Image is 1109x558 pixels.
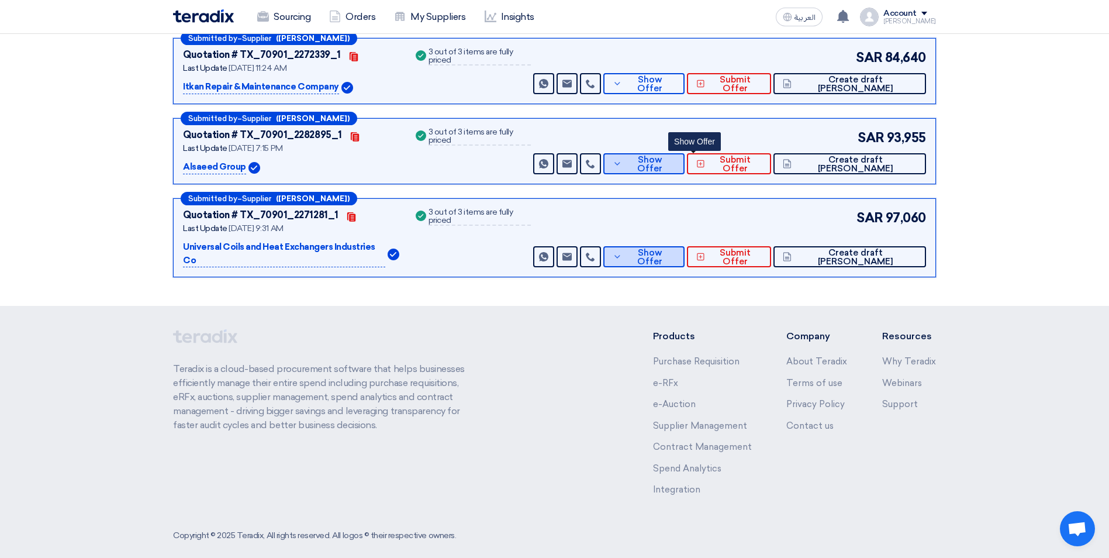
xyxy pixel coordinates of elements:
[858,128,885,147] span: SAR
[687,73,771,94] button: Submit Offer
[229,63,286,73] span: [DATE] 11:24 AM
[786,378,842,388] a: Terms of use
[653,399,696,409] a: e-Auction
[653,484,700,495] a: Integration
[625,249,676,266] span: Show Offer
[882,356,936,367] a: Why Teradix
[653,378,678,388] a: e-RFx
[887,128,926,147] span: 93,955
[429,128,531,146] div: 3 out of 3 items are fully priced
[708,249,762,266] span: Submit Offer
[181,112,357,125] div: –
[242,115,271,122] span: Supplier
[708,156,762,173] span: Submit Offer
[183,143,227,153] span: Last Update
[385,4,475,30] a: My Suppliers
[173,362,478,432] p: Teradix is a cloud-based procurement software that helps businesses efficiently manage their enti...
[786,329,847,343] li: Company
[773,153,926,174] button: Create draft [PERSON_NAME]
[882,378,922,388] a: Webinars
[229,143,282,153] span: [DATE] 7:15 PM
[653,442,752,452] a: Contract Management
[883,9,917,19] div: Account
[886,208,926,228] span: 97,060
[856,48,883,67] span: SAR
[248,162,260,174] img: Verified Account
[429,208,531,226] div: 3 out of 3 items are fully priced
[229,223,283,233] span: [DATE] 9:31 AM
[653,329,752,343] li: Products
[183,48,341,62] div: Quotation # TX_70901_2272339_1
[242,35,271,42] span: Supplier
[183,223,227,233] span: Last Update
[242,195,271,202] span: Supplier
[429,48,531,66] div: 3 out of 3 items are fully priced
[173,529,456,542] div: Copyright © 2025 Teradix, All rights reserved. All logos © their respective owners.
[183,160,246,174] p: Alsaeed Group
[276,35,350,42] b: ([PERSON_NAME])
[856,208,883,228] span: SAR
[188,115,237,122] span: Submitted by
[786,399,845,409] a: Privacy Policy
[883,18,936,25] div: [PERSON_NAME]
[181,32,357,45] div: –
[188,195,237,202] span: Submitted by
[248,4,320,30] a: Sourcing
[653,421,747,431] a: Supplier Management
[773,73,926,94] button: Create draft [PERSON_NAME]
[668,132,721,151] div: Show Offer
[183,128,342,142] div: Quotation # TX_70901_2282895_1
[603,153,685,174] button: Show Offer
[794,156,917,173] span: Create draft [PERSON_NAME]
[786,421,834,431] a: Contact us
[183,240,385,267] p: Universal Coils and Heat Exchangers Industries Co
[687,246,771,267] button: Submit Offer
[183,63,227,73] span: Last Update
[188,35,237,42] span: Submitted by
[276,115,350,122] b: ([PERSON_NAME])
[860,8,879,26] img: profile_test.png
[773,246,926,267] button: Create draft [PERSON_NAME]
[687,153,771,174] button: Submit Offer
[341,82,353,94] img: Verified Account
[173,9,234,23] img: Teradix logo
[653,356,740,367] a: Purchase Requisition
[388,249,399,260] img: Verified Account
[882,399,918,409] a: Support
[708,75,762,93] span: Submit Offer
[794,13,816,22] span: العربية
[181,192,357,205] div: –
[320,4,385,30] a: Orders
[183,80,339,94] p: Itkan Repair & Maintenance Company
[794,75,917,93] span: Create draft [PERSON_NAME]
[882,329,936,343] li: Resources
[653,463,721,474] a: Spend Analytics
[794,249,917,266] span: Create draft [PERSON_NAME]
[625,156,676,173] span: Show Offer
[885,48,926,67] span: 84,640
[603,246,685,267] button: Show Offer
[625,75,676,93] span: Show Offer
[603,73,685,94] button: Show Offer
[475,4,544,30] a: Insights
[183,208,338,222] div: Quotation # TX_70901_2271281_1
[276,195,350,202] b: ([PERSON_NAME])
[786,356,847,367] a: About Teradix
[1060,511,1095,546] a: Open chat
[776,8,823,26] button: العربية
